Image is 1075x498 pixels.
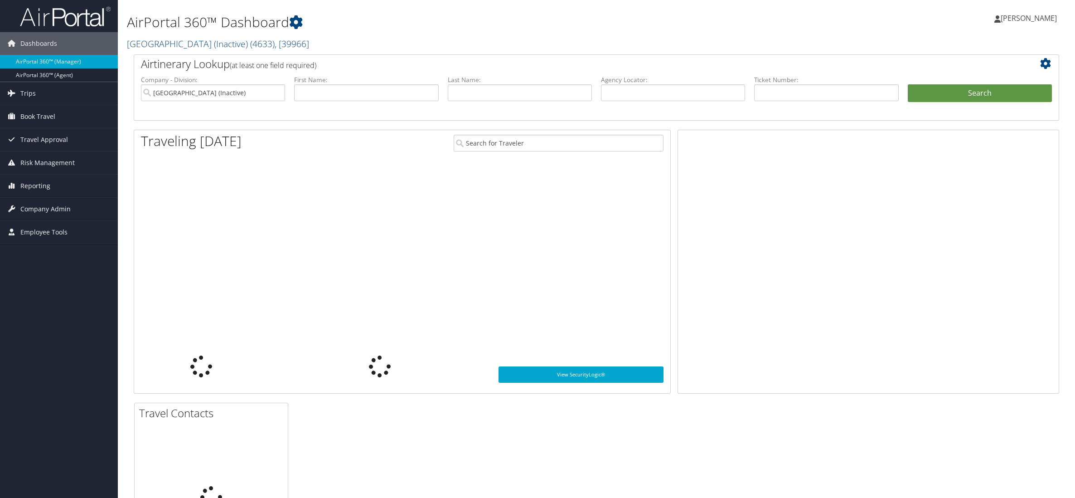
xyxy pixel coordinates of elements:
a: View SecurityLogic® [499,366,663,383]
label: First Name: [294,75,438,84]
a: [GEOGRAPHIC_DATA] (Inactive) [127,38,309,50]
label: Ticket Number: [754,75,898,84]
span: Dashboards [20,32,57,55]
span: Company Admin [20,198,71,220]
label: Agency Locator: [601,75,745,84]
span: Book Travel [20,105,55,128]
span: Risk Management [20,151,75,174]
h2: Airtinerary Lookup [141,56,975,72]
span: Trips [20,82,36,105]
span: (at least one field required) [230,60,316,70]
label: Last Name: [448,75,592,84]
h1: Traveling [DATE] [141,132,242,151]
h1: AirPortal 360™ Dashboard [127,13,753,32]
span: , [ 39966 ] [275,38,309,50]
span: ( 4633 ) [250,38,275,50]
label: Company - Division: [141,75,285,84]
img: airportal-logo.png [20,6,111,27]
a: [PERSON_NAME] [994,5,1066,32]
h2: Travel Contacts [139,405,288,421]
span: Reporting [20,175,50,197]
button: Search [908,84,1052,103]
span: Employee Tools [20,221,68,244]
span: [PERSON_NAME] [1001,13,1057,23]
span: Travel Approval [20,128,68,151]
input: Search for Traveler [454,135,663,151]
